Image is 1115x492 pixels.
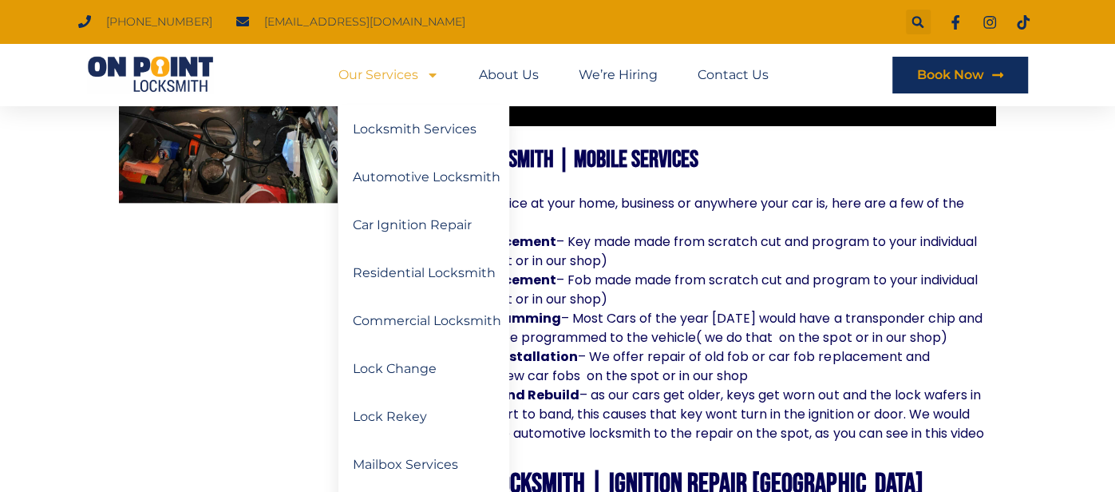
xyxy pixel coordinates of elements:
a: Locksmith Services [338,105,509,153]
div: Search [906,10,931,34]
a: Automotive Locksmith [338,153,509,201]
span: Book Now [916,69,983,81]
a: Mailbox Services [338,441,509,489]
span: [EMAIL_ADDRESS][DOMAIN_NAME] [260,11,465,33]
a: About Us [479,57,539,93]
a: Car Ignition Repair [338,201,509,249]
a: Our Services [338,57,439,93]
a: Commercial Locksmith [338,297,509,345]
a: Contact Us [698,57,769,93]
a: Book Now [892,57,1028,93]
li: – as our cars get older, keys get worn out and the lock wafers in the cylinder start to band, thi... [409,386,996,462]
h3: Automotive Locksmith | Mobile Services [378,142,996,178]
li: – We offer repair of old fob or car fob replacement and installation of New car fobs on the spot ... [409,347,996,386]
li: – Most Cars of the year [DATE] would have a transponder chip and would need to be programmed to t... [409,309,996,347]
span: [PHONE_NUMBER] [102,11,212,33]
a: We’re Hiring [579,57,658,93]
li: – Key made made from scratch cut and program to your individual car (on the spot or in our shop) [409,232,996,271]
a: Lock Change [338,345,509,393]
a: Lock Rekey [338,393,509,441]
p: We offer mobile service at your home, business or anywhere your car is, here are a few of the ser... [378,194,996,232]
li: – Fob made made from scratch cut and program to your individual car (on the spot or in our shop) [409,271,996,309]
a: Residential Locksmith [338,249,509,297]
nav: Menu [338,57,769,93]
